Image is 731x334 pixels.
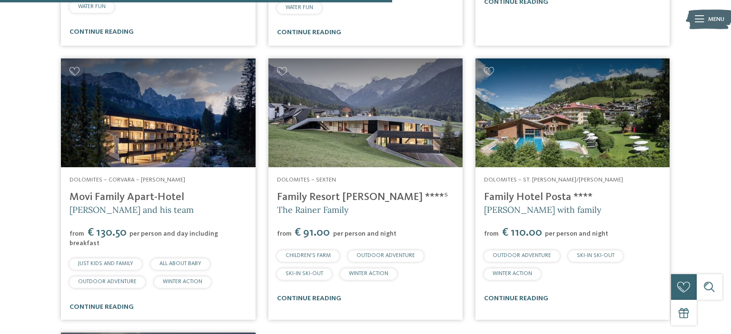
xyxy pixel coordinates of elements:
[545,230,608,237] span: per person and night
[69,230,84,237] span: from
[493,253,551,258] span: OUTDOOR ADVENTURE
[69,192,184,202] a: Movi Family Apart-Hotel
[349,271,388,277] span: WINTER ACTION
[286,5,313,10] span: WATER FUN
[493,271,532,277] span: WINTER ACTION
[85,227,128,239] span: € 130.50
[484,230,499,237] span: from
[277,295,341,302] a: continue reading
[286,271,323,277] span: SKI-IN SKI-OUT
[333,230,396,237] span: per person and night
[69,304,134,310] a: continue reading
[293,227,332,239] span: € 91.00
[78,4,106,10] span: WATER FUN
[268,58,463,168] a: Looking for family hotels? Find the best ones here!
[268,58,463,168] img: Family Resort Rainer ****ˢ
[159,261,201,267] span: ALL ABOUT BABY
[69,230,218,247] span: per person and day including breakfast
[277,230,292,237] span: from
[277,192,448,202] a: Family Resort [PERSON_NAME] ****ˢ
[286,253,331,258] span: CHILDREN’S FARM
[484,177,623,183] span: Dolomites – St. [PERSON_NAME]/[PERSON_NAME]
[277,177,336,183] span: Dolomites – Sexten
[484,192,593,202] a: Family Hotel Posta ****
[356,253,415,258] span: OUTDOOR ADVENTURE
[500,227,544,239] span: € 110.00
[69,177,185,183] span: Dolomites – Corvara – [PERSON_NAME]
[577,253,614,258] span: SKI-IN SKI-OUT
[78,279,137,285] span: OUTDOOR ADVENTURE
[61,58,255,168] img: Looking for family hotels? Find the best ones here!
[475,58,670,168] img: Looking for family hotels? Find the best ones here!
[277,29,341,36] a: continue reading
[69,204,194,215] span: [PERSON_NAME] and his team
[277,204,349,215] span: The Rainer Family
[69,29,134,35] a: continue reading
[484,295,548,302] a: continue reading
[484,204,602,215] span: [PERSON_NAME] with family
[163,279,202,285] span: WINTER ACTION
[78,261,133,267] span: JUST KIDS AND FAMILY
